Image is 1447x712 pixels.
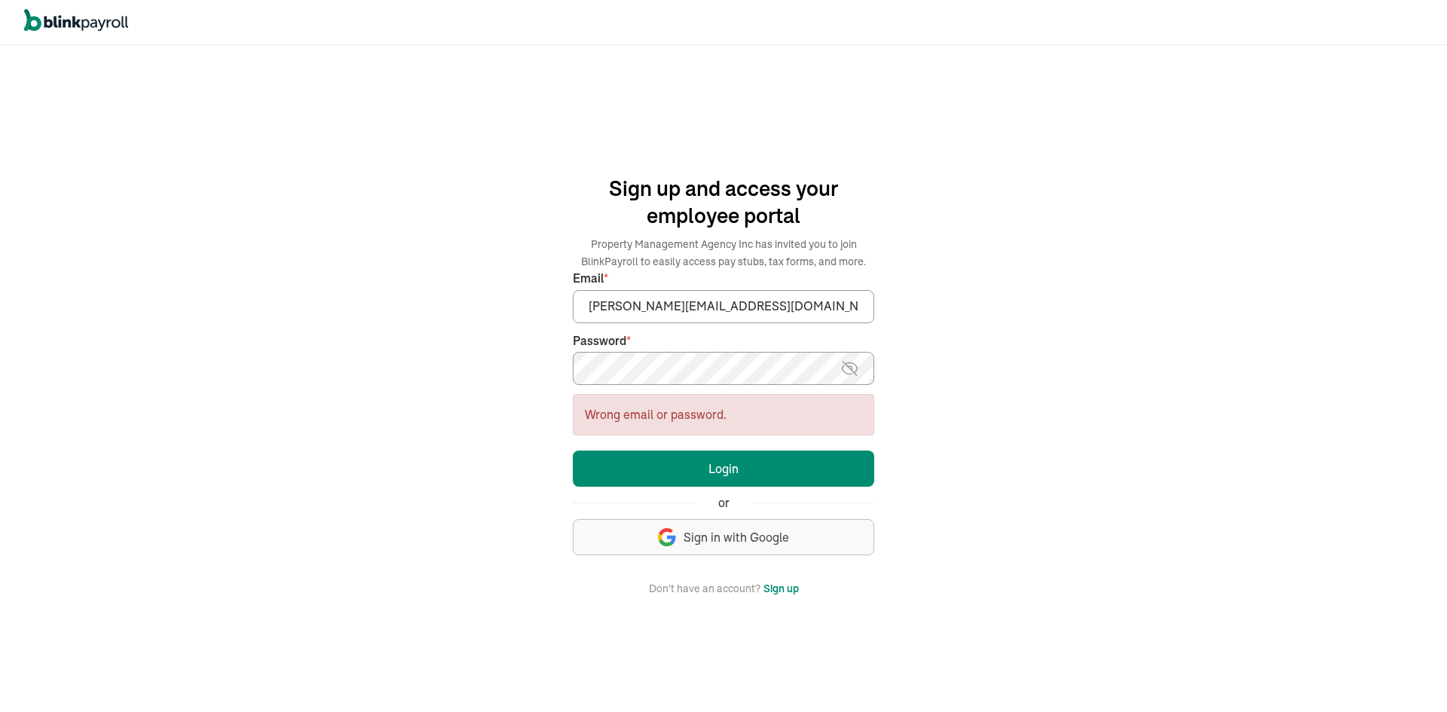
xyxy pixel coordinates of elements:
button: Sign in with Google [573,519,874,555]
img: logo [24,9,128,32]
h1: Sign up and access your employee portal [573,175,874,229]
label: Email [573,270,874,287]
input: Your email address [573,290,874,323]
iframe: Chat Widget [1372,640,1447,712]
div: Wrong email or password. [573,394,874,435]
img: google [658,528,676,546]
label: Password [573,332,874,350]
button: Sign up [763,579,799,597]
span: Sign in with Google [684,529,789,546]
button: Login [573,451,874,487]
span: Don't have an account? [649,579,760,597]
span: Property Management Agency Inc has invited you to join BlinkPayroll to easily access pay stubs, t... [581,237,866,268]
span: or [718,494,730,512]
img: eye [840,359,859,377]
